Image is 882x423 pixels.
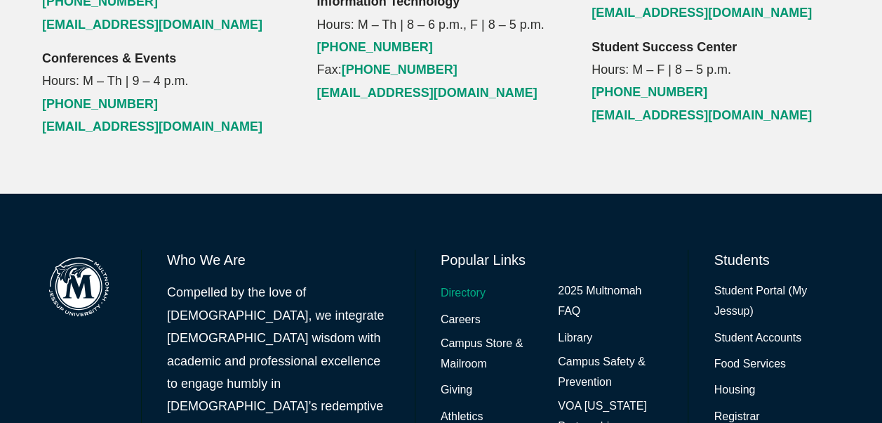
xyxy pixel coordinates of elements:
[592,108,812,122] a: [EMAIL_ADDRESS][DOMAIN_NAME]
[441,250,663,270] h6: Popular Links
[441,310,481,330] a: Careers
[42,250,116,324] img: Multnomah Campus of Jessup University logo
[42,47,290,138] p: Hours: M – Th | 9 – 4 p.m.
[592,6,812,20] a: [EMAIL_ADDRESS][DOMAIN_NAME]
[317,86,537,100] a: [EMAIL_ADDRESS][DOMAIN_NAME]
[558,328,592,349] a: Library
[342,63,457,77] a: [PHONE_NUMBER]
[441,283,486,304] a: Directory
[42,51,176,65] strong: Conferences & Events
[558,352,662,393] a: Campus Safety & Prevention
[42,119,262,134] a: [EMAIL_ADDRESS][DOMAIN_NAME]
[714,250,840,270] h6: Students
[592,36,840,127] p: Hours: M – F | 8 – 5 p.m.
[714,354,785,375] a: Food Services
[714,380,755,401] a: Housing
[441,380,472,401] a: Giving
[441,334,545,375] a: Campus Store & Mailroom
[592,85,707,99] a: [PHONE_NUMBER]
[42,97,158,111] a: [PHONE_NUMBER]
[558,281,662,322] a: 2025 Multnomah FAQ
[714,281,840,322] a: Student Portal (My Jessup)
[592,40,737,54] strong: Student Success Center
[714,328,801,349] a: Student Accounts
[167,250,389,270] h6: Who We Are
[42,18,262,32] a: [EMAIL_ADDRESS][DOMAIN_NAME]
[317,40,433,54] a: [PHONE_NUMBER]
